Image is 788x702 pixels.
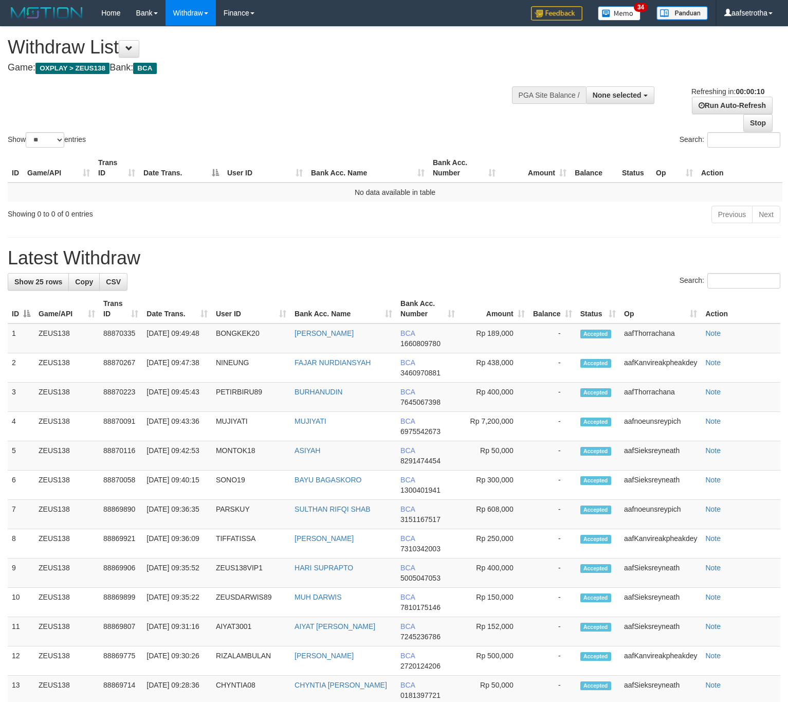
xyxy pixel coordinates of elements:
[212,294,290,323] th: User ID: activate to sort column ascending
[400,622,415,631] span: BCA
[705,593,721,601] a: Note
[99,588,142,617] td: 88869899
[400,388,415,396] span: BCA
[8,37,515,58] h1: Withdraw List
[697,153,782,183] th: Action
[400,369,441,377] span: Copy 3460970881 to clipboard
[295,593,342,601] a: MUH DARWIS
[99,353,142,383] td: 88870267
[295,505,371,513] a: SULTHAN RIFQI SHAB
[99,646,142,676] td: 88869775
[459,500,528,529] td: Rp 608,000
[75,278,93,286] span: Copy
[620,646,701,676] td: aafKanvireakpheakdey
[8,323,34,353] td: 1
[705,417,721,425] a: Note
[400,515,441,524] span: Copy 3151167517 to clipboard
[8,63,515,73] h4: Game: Bank:
[707,273,780,289] input: Search:
[620,353,701,383] td: aafKanvireakpheakdey
[400,662,441,670] span: Copy 2720124206 to clipboard
[212,353,290,383] td: NINEUNG
[295,417,326,425] a: MUJIYATI
[400,681,415,689] span: BCA
[8,500,34,529] td: 7
[23,153,94,183] th: Game/API: activate to sort column ascending
[593,91,642,99] span: None selected
[212,383,290,412] td: PETIRBIRU89
[106,278,121,286] span: CSV
[400,652,415,660] span: BCA
[580,593,611,602] span: Accepted
[529,500,576,529] td: -
[212,646,290,676] td: RIZALAMBULAN
[620,529,701,559] td: aafKanvireakpheakdey
[680,273,780,289] label: Search:
[34,646,99,676] td: ZEUS138
[705,476,721,484] a: Note
[571,153,618,183] th: Balance
[133,63,156,74] span: BCA
[99,294,142,323] th: Trans ID: activate to sort column ascending
[212,323,290,353] td: BONGKEK20
[586,86,654,104] button: None selected
[692,97,773,114] a: Run Auto-Refresh
[400,486,441,494] span: Copy 1300401941 to clipboard
[707,132,780,148] input: Search:
[691,87,764,96] span: Refreshing in:
[400,545,441,553] span: Copy 7310342003 to clipboard
[8,559,34,588] td: 9
[400,398,441,406] span: Copy 7645067398 to clipboard
[711,206,753,223] a: Previous
[459,646,528,676] td: Rp 500,000
[680,132,780,148] label: Search:
[34,383,99,412] td: ZEUS138
[459,383,528,412] td: Rp 400,000
[142,646,212,676] td: [DATE] 09:30:26
[580,447,611,456] span: Accepted
[212,471,290,500] td: SONO19
[34,412,99,441] td: ZEUS138
[8,412,34,441] td: 4
[68,273,100,291] a: Copy
[620,383,701,412] td: aafThorrachana
[705,622,721,631] a: Note
[529,529,576,559] td: -
[223,153,307,183] th: User ID: activate to sort column ascending
[34,500,99,529] td: ZEUS138
[212,500,290,529] td: PARSKUY
[459,529,528,559] td: Rp 250,000
[35,63,109,74] span: OXPLAY > ZEUS138
[705,446,721,455] a: Note
[99,383,142,412] td: 88870223
[620,294,701,323] th: Op: activate to sort column ascending
[295,652,354,660] a: [PERSON_NAME]
[400,427,441,436] span: Copy 6975542673 to clipboard
[529,646,576,676] td: -
[142,383,212,412] td: [DATE] 09:45:43
[459,559,528,588] td: Rp 400,000
[99,441,142,471] td: 88870116
[8,353,34,383] td: 2
[99,323,142,353] td: 88870335
[99,559,142,588] td: 88869906
[580,623,611,632] span: Accepted
[652,153,697,183] th: Op: activate to sort column ascending
[295,622,375,631] a: AIYAT [PERSON_NAME]
[295,564,353,572] a: HARI SUPRAPTO
[295,681,387,689] a: CHYNTIA [PERSON_NAME]
[580,535,611,544] span: Accepted
[529,588,576,617] td: -
[400,691,441,699] span: Copy 0181397721 to clipboard
[736,87,764,96] strong: 00:00:10
[500,153,571,183] th: Amount: activate to sort column ascending
[701,294,780,323] th: Action
[576,294,620,323] th: Status: activate to sort column ascending
[99,500,142,529] td: 88869890
[142,412,212,441] td: [DATE] 09:43:36
[8,5,86,21] img: MOTION_logo.png
[459,441,528,471] td: Rp 50,000
[142,559,212,588] td: [DATE] 09:35:52
[752,206,780,223] a: Next
[295,329,354,337] a: [PERSON_NAME]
